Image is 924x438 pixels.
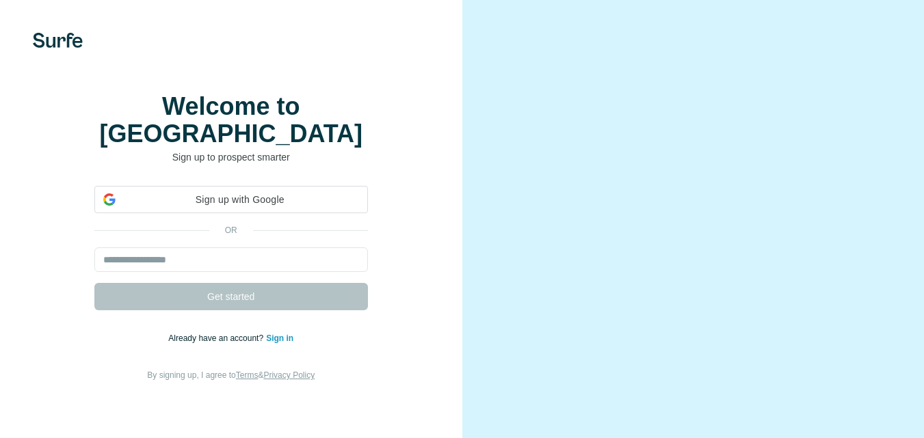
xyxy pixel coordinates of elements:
span: Sign up with Google [121,193,359,207]
span: Already have an account? [168,333,266,343]
p: or [209,224,253,236]
span: By signing up, I agree to & [147,370,315,380]
a: Sign in [266,333,293,343]
p: Sign up to prospect smarter [94,150,368,164]
img: Surfe's logo [33,33,83,48]
a: Terms [236,370,259,380]
iframe: Sign in with Google Dialogue [643,14,910,260]
div: Sign up with Google [94,186,368,213]
a: Privacy Policy [263,370,315,380]
h1: Welcome to [GEOGRAPHIC_DATA] [94,93,368,148]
